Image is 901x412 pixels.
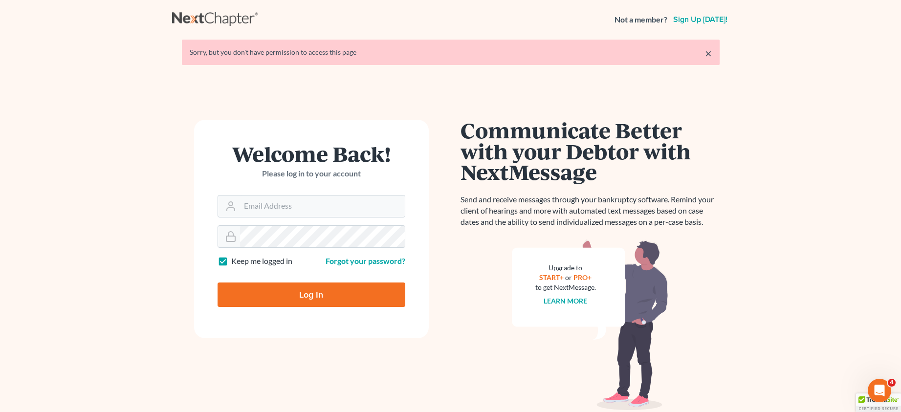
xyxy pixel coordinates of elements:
a: Learn more [544,297,587,305]
a: × [705,47,712,59]
strong: Not a member? [615,14,667,25]
h1: Communicate Better with your Debtor with NextMessage [461,120,720,182]
input: Email Address [240,195,405,217]
div: Sorry, but you don't have permission to access this page [190,47,712,57]
a: Sign up [DATE]! [671,16,729,23]
img: nextmessage_bg-59042aed3d76b12b5cd301f8e5b87938c9018125f34e5fa2b7a6b67550977c72.svg [512,239,668,411]
span: or [565,273,572,282]
h1: Welcome Back! [218,143,405,164]
div: Upgrade to [535,263,596,273]
p: Send and receive messages through your bankruptcy software. Remind your client of hearings and mo... [461,194,720,228]
label: Keep me logged in [231,256,292,267]
p: Please log in to your account [218,168,405,179]
a: PRO+ [573,273,592,282]
div: to get NextMessage. [535,282,596,292]
div: TrustedSite Certified [856,393,901,412]
input: Log In [218,282,405,307]
iframe: Intercom live chat [868,379,891,402]
span: 4 [888,379,896,387]
a: START+ [539,273,564,282]
a: Forgot your password? [326,256,405,265]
